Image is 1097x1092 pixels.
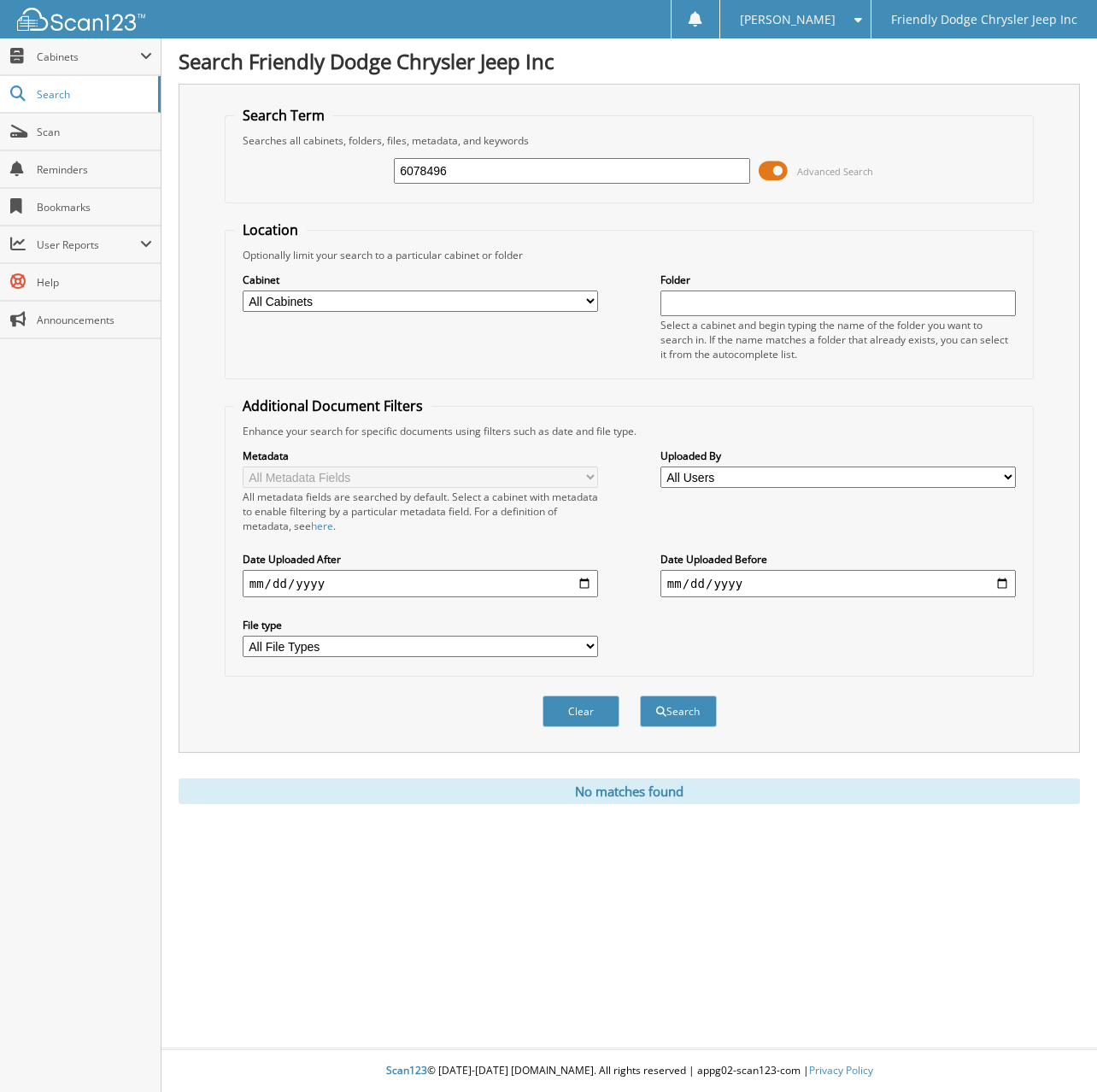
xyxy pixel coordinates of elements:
[17,8,145,31] img: scan123-logo-white.svg
[37,200,152,214] span: Bookmarks
[234,106,333,125] legend: Search Term
[243,490,598,533] div: All metadata fields are searched by default. Select a cabinet with metadata to enable filtering b...
[797,165,873,178] span: Advanced Search
[37,162,152,177] span: Reminders
[660,273,1016,287] label: Folder
[660,449,1016,463] label: Uploaded By
[891,15,1077,25] span: Friendly Dodge Chrysler Jeep Inc
[179,778,1080,804] div: No matches found
[243,273,598,287] label: Cabinet
[640,696,717,727] button: Search
[809,1063,873,1077] a: Privacy Policy
[660,552,1016,567] label: Date Uploaded Before
[243,552,598,567] label: Date Uploaded After
[234,248,1025,262] div: Optionally limit your search to a particular cabinet or folder
[660,318,1016,361] div: Select a cabinet and begin typing the name of the folder you want to search in. If the name match...
[37,87,150,102] span: Search
[243,570,598,597] input: start
[37,313,152,327] span: Announcements
[234,424,1025,438] div: Enhance your search for specific documents using filters such as date and file type.
[740,15,836,25] span: [PERSON_NAME]
[311,519,333,533] a: here
[37,275,152,290] span: Help
[234,133,1025,148] div: Searches all cabinets, folders, files, metadata, and keywords
[243,449,598,463] label: Metadata
[386,1063,427,1077] span: Scan123
[243,618,598,632] label: File type
[234,396,431,415] legend: Additional Document Filters
[37,125,152,139] span: Scan
[161,1050,1097,1092] div: © [DATE]-[DATE] [DOMAIN_NAME]. All rights reserved | appg02-scan123-com |
[234,220,307,239] legend: Location
[1012,1010,1097,1092] iframe: Chat Widget
[179,47,1080,75] h1: Search Friendly Dodge Chrysler Jeep Inc
[37,238,140,252] span: User Reports
[660,570,1016,597] input: end
[37,50,140,64] span: Cabinets
[543,696,619,727] button: Clear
